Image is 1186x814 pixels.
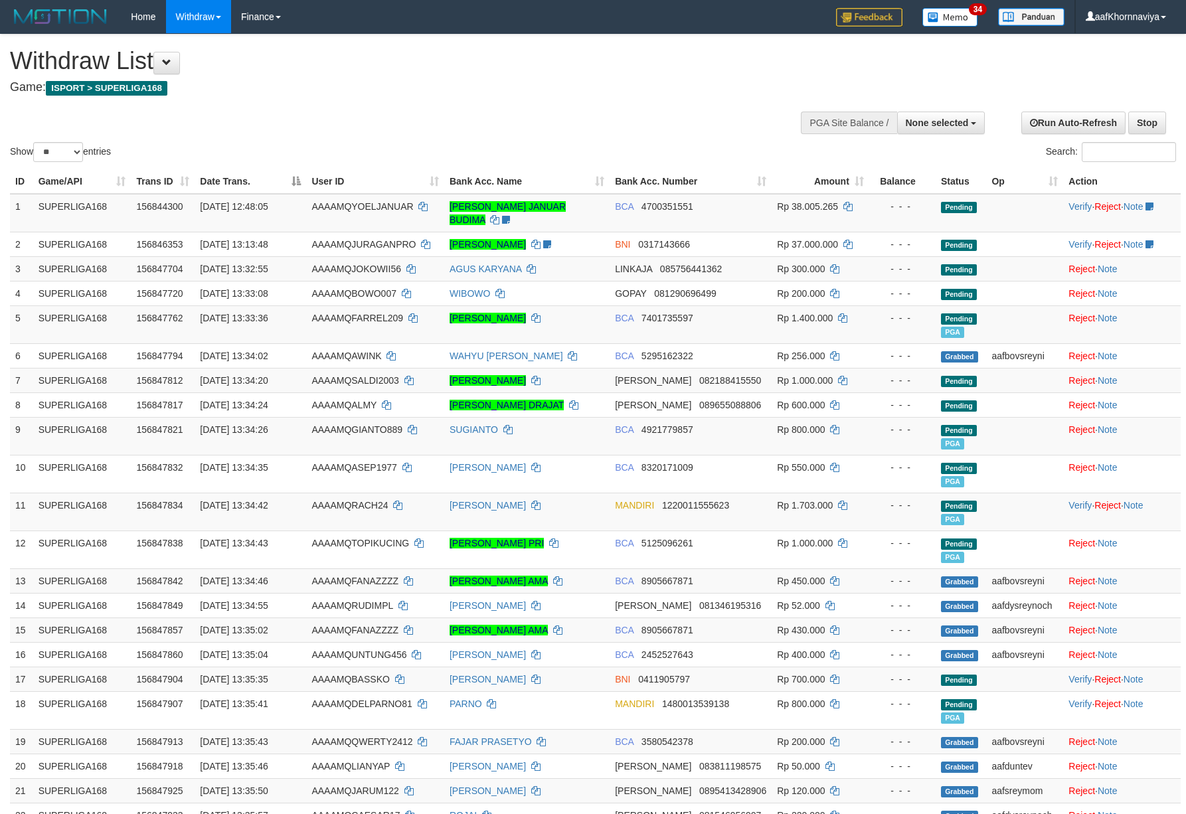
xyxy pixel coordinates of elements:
[450,600,526,611] a: [PERSON_NAME]
[875,461,930,474] div: - - -
[1068,313,1095,323] a: Reject
[615,264,652,274] span: LINKAJA
[869,169,936,194] th: Balance
[10,530,33,568] td: 12
[875,398,930,412] div: - - -
[33,667,131,691] td: SUPERLIGA168
[136,313,183,323] span: 156847762
[200,375,268,386] span: [DATE] 13:34:20
[10,194,33,232] td: 1
[10,593,33,617] td: 14
[777,625,825,635] span: Rp 430.000
[875,349,930,363] div: - - -
[1068,351,1095,361] a: Reject
[836,8,902,27] img: Feedback.jpg
[10,169,33,194] th: ID
[897,112,985,134] button: None selected
[450,288,490,299] a: WIBOWO
[1021,112,1126,134] a: Run Auto-Refresh
[1098,351,1118,361] a: Note
[641,649,693,660] span: Copy 2452527643 to clipboard
[1063,169,1181,194] th: Action
[10,667,33,691] td: 17
[1082,142,1176,162] input: Search:
[33,343,131,368] td: SUPERLIGA168
[450,201,566,225] a: [PERSON_NAME] JANUAR BUDIMA
[450,698,482,709] a: PARNO
[1124,239,1144,250] a: Note
[777,239,838,250] span: Rp 37.000.000
[200,674,268,685] span: [DATE] 13:35:35
[450,313,526,323] a: [PERSON_NAME]
[777,264,825,274] span: Rp 300.000
[875,599,930,612] div: - - -
[660,264,722,274] span: Copy 085756441362 to clipboard
[200,462,268,473] span: [DATE] 13:34:35
[941,400,977,412] span: Pending
[986,642,1063,667] td: aafbovsreyni
[875,536,930,550] div: - - -
[615,674,630,685] span: BNI
[615,288,646,299] span: GOPAY
[311,462,396,473] span: AAAAMQASEP1977
[33,642,131,667] td: SUPERLIGA168
[1068,400,1095,410] a: Reject
[1098,424,1118,435] a: Note
[1124,500,1144,511] a: Note
[986,169,1063,194] th: Op: activate to sort column ascending
[136,674,183,685] span: 156847904
[777,600,820,611] span: Rp 52.000
[136,649,183,660] span: 156847860
[1068,500,1092,511] a: Verify
[450,761,526,772] a: [PERSON_NAME]
[1128,112,1166,134] a: Stop
[10,7,111,27] img: MOTION_logo.png
[1063,281,1181,305] td: ·
[615,239,630,250] span: BNI
[615,400,691,410] span: [PERSON_NAME]
[1063,417,1181,455] td: ·
[311,351,381,361] span: AAAAMQAWINK
[1098,600,1118,611] a: Note
[200,538,268,548] span: [DATE] 13:34:43
[311,674,389,685] span: AAAAMQBASSKO
[1098,313,1118,323] a: Note
[33,593,131,617] td: SUPERLIGA168
[941,313,977,325] span: Pending
[1063,568,1181,593] td: ·
[777,538,833,548] span: Rp 1.000.000
[662,500,729,511] span: Copy 1220011555623 to clipboard
[200,500,268,511] span: [DATE] 13:34:42
[1098,761,1118,772] a: Note
[1068,674,1092,685] a: Verify
[986,617,1063,642] td: aafbovsreyni
[777,424,825,435] span: Rp 800.000
[136,462,183,473] span: 156847832
[10,392,33,417] td: 8
[200,351,268,361] span: [DATE] 13:34:02
[875,697,930,710] div: - - -
[941,289,977,300] span: Pending
[1098,288,1118,299] a: Note
[450,625,548,635] a: [PERSON_NAME] AMA
[450,351,563,361] a: WAHYU [PERSON_NAME]
[46,81,167,96] span: ISPORT > SUPERLIGA168
[136,288,183,299] span: 156847720
[10,81,778,94] h4: Game:
[875,262,930,276] div: - - -
[33,530,131,568] td: SUPERLIGA168
[1098,375,1118,386] a: Note
[615,538,634,548] span: BCA
[450,239,526,250] a: [PERSON_NAME]
[136,375,183,386] span: 156847812
[311,500,388,511] span: AAAAMQRACH24
[941,240,977,251] span: Pending
[777,400,825,410] span: Rp 600.000
[1063,368,1181,392] td: ·
[136,201,183,212] span: 156844300
[1098,400,1118,410] a: Note
[10,281,33,305] td: 4
[699,400,761,410] span: Copy 089655088806 to clipboard
[10,417,33,455] td: 9
[33,691,131,729] td: SUPERLIGA168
